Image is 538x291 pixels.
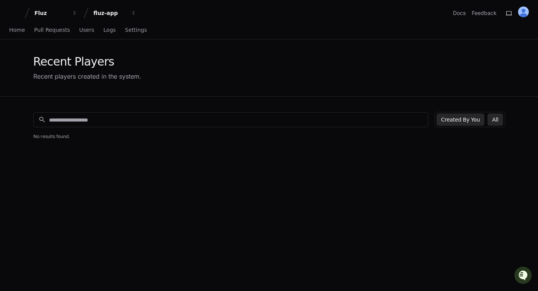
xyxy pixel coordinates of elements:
[34,28,70,32] span: Pull Requests
[90,6,139,20] button: fluz-app
[8,57,21,71] img: 1756235613930-3d25f9e4-fa56-45dd-b3ad-e072dfbd1548
[472,9,497,17] button: Feedback
[34,9,67,17] div: Fluz
[26,57,126,65] div: Start new chat
[79,28,94,32] span: Users
[518,7,529,17] img: ALV-UjVD7KG1tMa88xDDI9ymlYHiJUIeQmn4ZkcTNlvp35G3ZPz_-IcYruOZ3BUwjg3IAGqnc7NeBF4ak2m6018ZT2E_fm5QU...
[125,21,147,39] a: Settings
[103,21,116,39] a: Logs
[26,65,97,71] div: We're available if you need us!
[38,116,46,123] mat-icon: search
[103,28,116,32] span: Logs
[130,59,139,69] button: Start new chat
[487,113,503,126] button: All
[34,21,70,39] a: Pull Requests
[79,21,94,39] a: Users
[93,9,126,17] div: fluz-app
[8,8,23,23] img: PlayerZero
[33,133,505,140] h2: No results found.
[437,113,484,126] button: Created By You
[31,6,80,20] button: Fluz
[8,31,139,43] div: Welcome
[125,28,147,32] span: Settings
[33,55,141,69] div: Recent Players
[33,72,141,81] div: Recent players created in the system.
[513,266,534,286] iframe: Open customer support
[54,80,93,86] a: Powered byPylon
[9,28,25,32] span: Home
[9,21,25,39] a: Home
[76,81,93,86] span: Pylon
[453,9,466,17] a: Docs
